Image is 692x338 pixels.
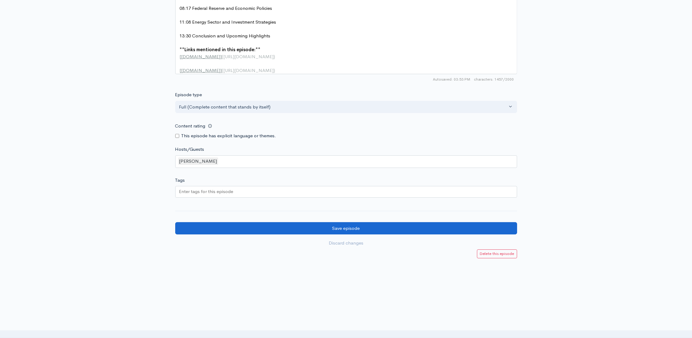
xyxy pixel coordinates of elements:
input: Save episode [175,222,517,235]
span: ) [274,54,275,59]
span: ] [221,67,222,73]
label: This episode has explicit language or themes. [181,132,276,139]
a: Discard changes [175,237,517,249]
input: Enter tags for this episode [179,188,234,195]
span: 1457/2000 [474,77,514,82]
span: ) [274,67,275,73]
div: [PERSON_NAME] [178,158,218,165]
span: [DOMAIN_NAME] [181,54,221,59]
span: [ [180,67,181,73]
span: ( [222,67,224,73]
span: ] [221,54,222,59]
span: [DOMAIN_NAME] [181,67,221,73]
label: Tags [175,177,185,184]
span: [URL][DOMAIN_NAME] [224,54,274,59]
span: Links mentioned in this episode: [185,47,256,52]
label: Episode type [175,91,202,98]
label: Content rating [175,120,206,132]
div: Full (Complete content that stands by itself) [179,104,508,111]
span: 11:08 Energy Sector and Investment Strategies [180,19,276,25]
button: Full (Complete content that stands by itself) [175,101,517,113]
span: [URL][DOMAIN_NAME] [224,67,274,73]
a: Delete this episode [477,249,517,258]
span: ( [222,54,224,59]
label: Hosts/Guests [175,146,204,153]
span: [ [180,54,181,59]
span: 13:30 Conclusion and Upcoming Highlights [180,33,270,39]
small: Delete this episode [480,251,514,256]
span: Autosaved: 03:53 PM [433,77,471,82]
span: 08:17 Federal Reserve and Economic Policies [180,5,272,11]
